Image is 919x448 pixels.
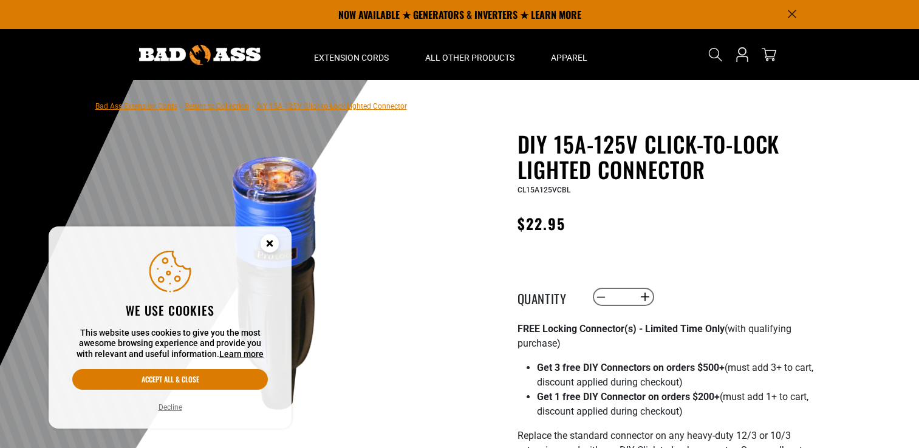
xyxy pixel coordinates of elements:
span: $22.95 [518,212,565,234]
summary: All Other Products [407,29,533,80]
strong: Get 1 free DIY Connector on orders $200+ [537,391,720,402]
p: This website uses cookies to give you the most awesome browsing experience and provide you with r... [72,328,268,360]
summary: Apparel [533,29,606,80]
strong: Get 3 free DIY Connectors on orders $500+ [537,362,725,373]
span: Extension Cords [314,52,389,63]
summary: Search [706,45,725,64]
span: All Other Products [425,52,514,63]
span: (must add 1+ to cart, discount applied during checkout) [537,391,808,417]
a: Bad Ass Extension Cords [95,102,177,110]
span: Apparel [551,52,587,63]
h1: DIY 15A-125V Click-to-Lock Lighted Connector [518,131,815,182]
label: Quantity [518,289,578,305]
span: › [180,102,182,110]
span: (with qualifying purchase) [518,323,791,349]
span: DIY 15A-125V Click-to-Lock Lighted Connector [256,102,407,110]
a: Return to Collection [185,102,249,110]
aside: Cookie Consent [49,226,292,429]
span: (must add 3+ to cart, discount applied during checkout) [537,362,813,388]
button: Decline [155,401,186,413]
span: CL15A125VCBL [518,186,570,194]
summary: Extension Cords [296,29,407,80]
h2: We use cookies [72,302,268,318]
img: Bad Ass Extension Cords [139,45,261,65]
strong: FREE Locking Connector(s) - Limited Time Only [518,323,725,334]
nav: breadcrumbs [95,98,407,113]
a: Learn more [219,349,264,359]
span: › [251,102,254,110]
button: Accept all & close [72,369,268,390]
